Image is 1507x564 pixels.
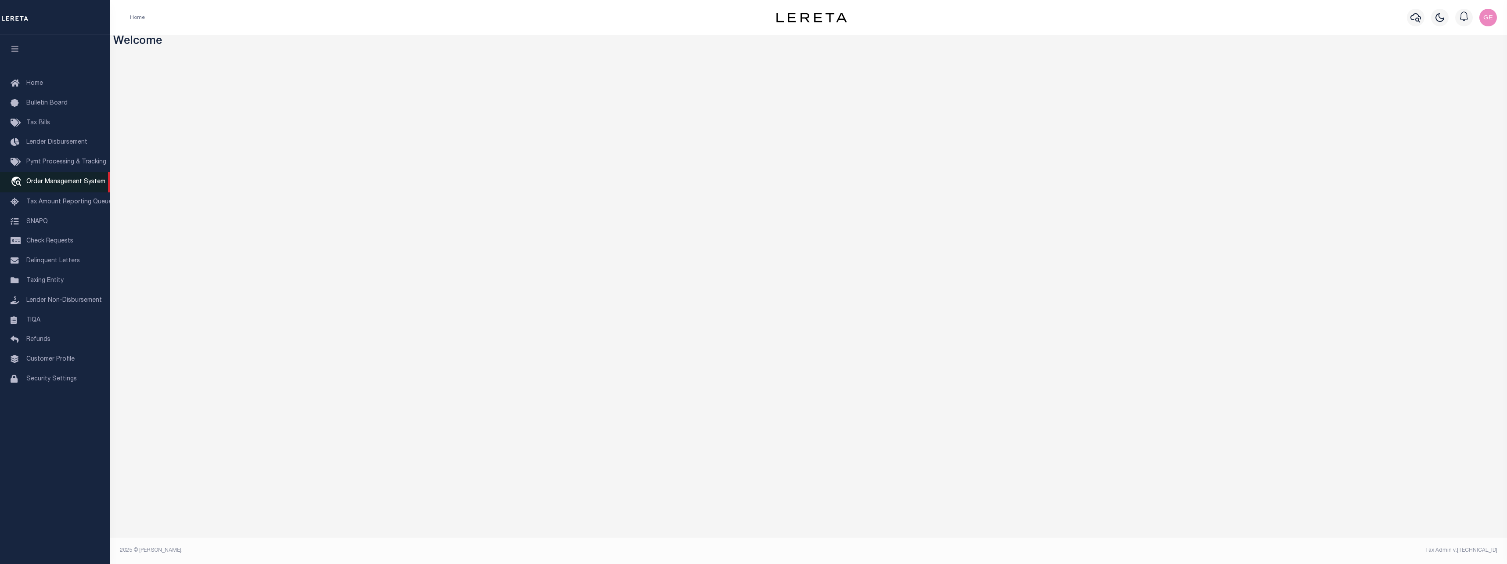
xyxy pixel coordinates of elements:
span: Tax Bills [26,120,50,126]
img: logo-dark.svg [776,13,847,22]
span: Customer Profile [26,356,75,362]
span: Order Management System [26,179,105,185]
h3: Welcome [113,35,1504,49]
span: Bulletin Board [26,100,68,106]
img: svg+xml;base64,PHN2ZyB4bWxucz0iaHR0cDovL3d3dy53My5vcmcvMjAwMC9zdmciIHBvaW50ZXItZXZlbnRzPSJub25lIi... [1479,9,1497,26]
span: Home [26,80,43,87]
span: Refunds [26,336,50,343]
div: 2025 © [PERSON_NAME]. [113,546,809,554]
span: Lender Non-Disbursement [26,297,102,304]
span: Tax Amount Reporting Queue [26,199,112,205]
span: Delinquent Letters [26,258,80,264]
span: Check Requests [26,238,73,244]
span: TIQA [26,317,40,323]
span: Lender Disbursement [26,139,87,145]
li: Home [130,14,145,22]
span: Security Settings [26,376,77,382]
i: travel_explore [11,177,25,188]
span: Pymt Processing & Tracking [26,159,106,165]
div: Tax Admin v.[TECHNICAL_ID] [815,546,1497,554]
span: Taxing Entity [26,278,64,284]
span: SNAPQ [26,218,48,224]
